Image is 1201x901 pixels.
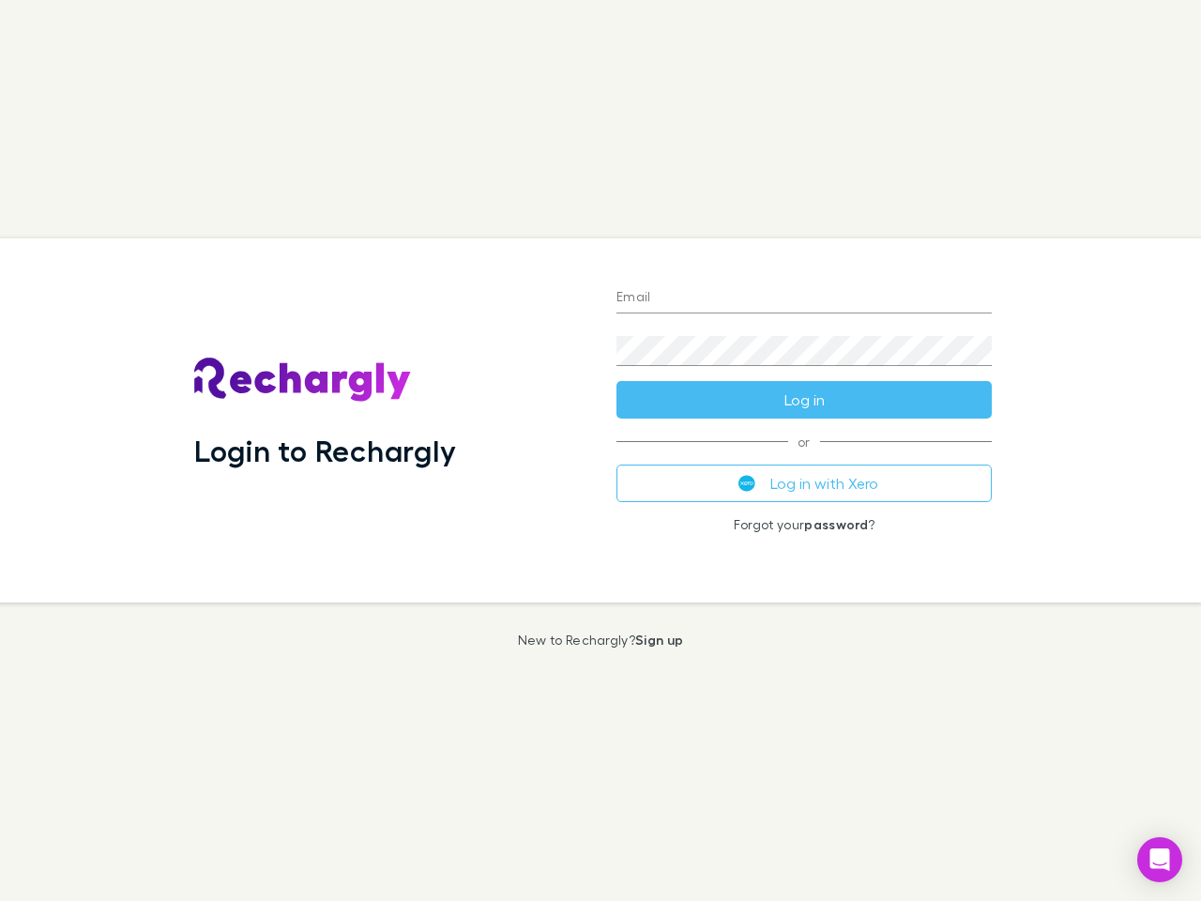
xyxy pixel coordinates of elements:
img: Xero's logo [738,475,755,492]
button: Log in [616,381,992,419]
p: New to Rechargly? [518,633,684,648]
button: Log in with Xero [616,465,992,502]
p: Forgot your ? [616,517,992,532]
div: Open Intercom Messenger [1137,837,1182,882]
img: Rechargly's Logo [194,358,412,403]
span: or [616,441,992,442]
a: Sign up [635,632,683,648]
a: password [804,516,868,532]
h1: Login to Rechargly [194,433,456,468]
